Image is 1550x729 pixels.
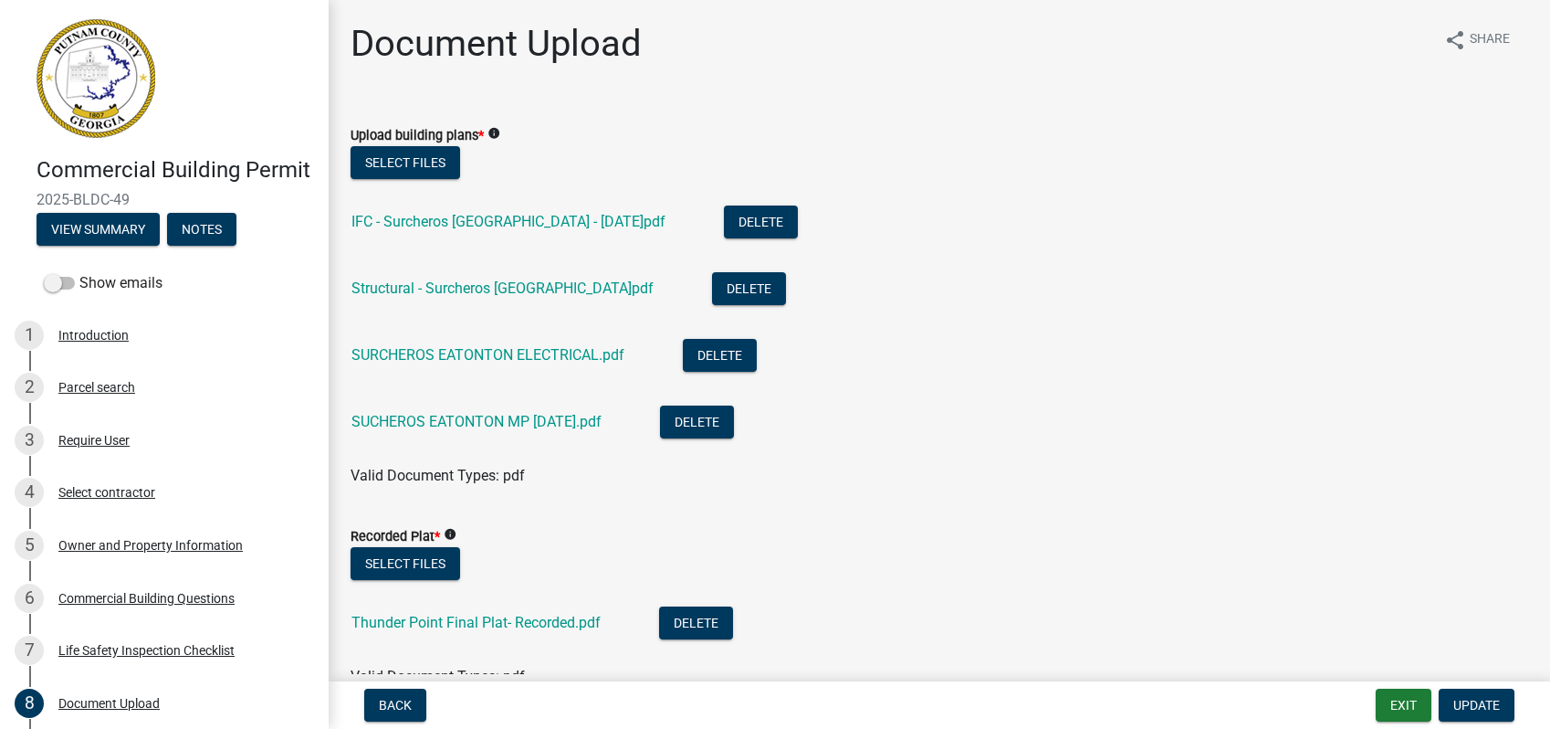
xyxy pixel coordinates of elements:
wm-modal-confirm: Delete Document [659,616,733,633]
button: Update [1439,689,1514,722]
wm-modal-confirm: Delete Document [683,348,757,365]
button: Select files [351,146,460,179]
div: 8 [15,689,44,718]
wm-modal-confirm: Delete Document [712,281,786,299]
div: Parcel search [58,381,135,394]
i: info [487,127,500,140]
button: Delete [659,607,733,639]
h1: Document Upload [351,22,642,66]
button: View Summary [37,213,160,246]
i: share [1444,29,1466,51]
wm-modal-confirm: Notes [167,223,236,238]
div: 4 [15,478,44,507]
label: Upload building plans [351,130,484,143]
h4: Commercial Building Permit [37,157,314,184]
div: Commercial Building Questions [58,592,235,605]
div: Life Safety Inspection Checklist [58,644,235,657]
wm-modal-confirm: Summary [37,223,160,238]
div: 2 [15,373,44,402]
a: IFC - Surcheros [GEOGRAPHIC_DATA] - [DATE]pdf [351,213,665,230]
span: Valid Document Types: pdf [351,467,525,484]
a: SURCHEROS EATONTON ELECTRICAL.pdf [351,346,624,364]
wm-modal-confirm: Delete Document [724,215,798,232]
button: Delete [724,206,798,238]
span: 2025-BLDC-49 [37,191,292,208]
div: Require User [58,434,130,447]
div: Select contractor [58,486,155,499]
button: Exit [1376,689,1431,722]
div: Introduction [58,329,129,342]
button: Delete [660,406,734,438]
span: Back [379,698,412,713]
div: 1 [15,321,44,350]
div: 5 [15,531,44,560]
div: 6 [15,584,44,613]
div: 7 [15,636,44,665]
a: SUCHEROS EATONTON MP [DATE].pdf [351,413,602,430]
div: Document Upload [58,697,160,710]
span: Update [1453,698,1500,713]
span: Share [1470,29,1510,51]
i: info [444,528,456,541]
button: Select files [351,547,460,580]
div: 3 [15,426,44,455]
wm-modal-confirm: Delete Document [660,415,734,432]
button: Notes [167,213,236,246]
a: Structural - Surcheros [GEOGRAPHIC_DATA]pdf [351,280,654,297]
label: Recorded Plat [351,531,440,544]
label: Show emails [44,272,162,294]
button: Delete [683,339,757,372]
button: shareShare [1430,22,1524,58]
a: Thunder Point Final Plat- Recorded.pdf [351,614,601,631]
button: Back [364,689,426,722]
div: Owner and Property Information [58,539,243,552]
img: Putnam County, Georgia [37,19,155,138]
span: Valid Document Types: pdf [351,668,525,685]
button: Delete [712,272,786,305]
